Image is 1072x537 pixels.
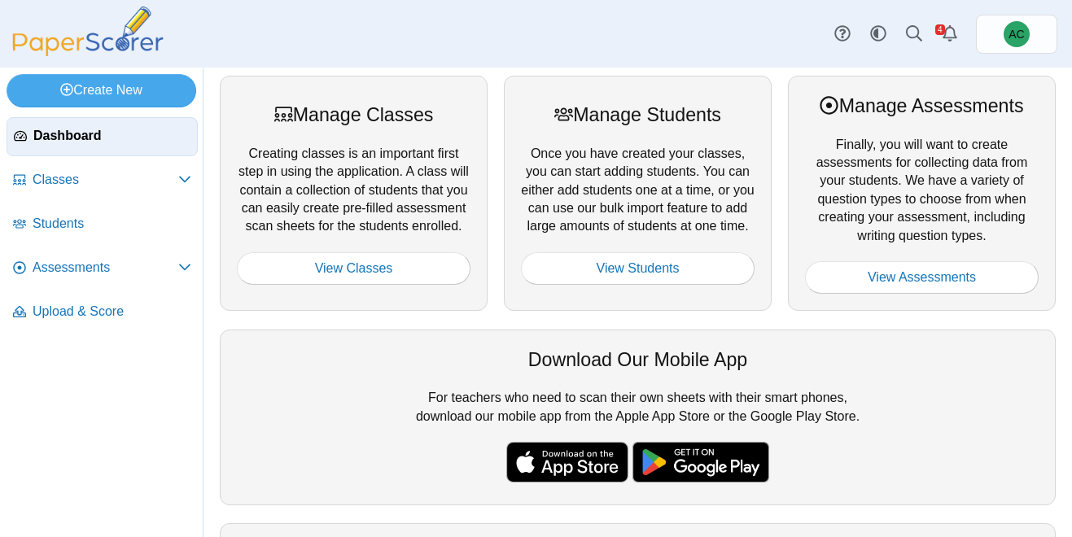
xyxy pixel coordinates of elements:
div: For teachers who need to scan their own sheets with their smart phones, download our mobile app f... [220,330,1056,505]
a: PaperScorer [7,45,169,59]
a: Andrew Christman [976,15,1057,54]
a: Alerts [932,16,968,52]
span: Classes [33,171,178,189]
span: Upload & Score [33,303,191,321]
div: Manage Students [521,102,755,128]
a: Create New [7,74,196,107]
div: Creating classes is an important first step in using the application. A class will contain a coll... [220,76,488,311]
span: Andrew Christman [1004,21,1030,47]
div: Manage Assessments [805,93,1039,119]
img: apple-store-badge.svg [506,442,628,482]
span: Assessments [33,259,178,277]
span: Andrew Christman [1009,28,1024,40]
div: Manage Classes [237,102,470,128]
img: google-play-badge.png [632,442,769,482]
a: Upload & Score [7,293,198,332]
a: Dashboard [7,117,198,156]
div: Once you have created your classes, you can start adding students. You can either add students on... [504,76,772,311]
span: Dashboard [33,127,190,145]
div: Finally, you will want to create assessments for collecting data from your students. We have a va... [788,76,1056,311]
a: Classes [7,161,198,200]
span: Students [33,215,191,233]
a: Assessments [7,249,198,288]
a: Students [7,205,198,244]
a: View Assessments [805,261,1039,294]
a: View Students [521,252,755,285]
a: View Classes [237,252,470,285]
img: PaperScorer [7,7,169,56]
div: Download Our Mobile App [237,347,1039,373]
